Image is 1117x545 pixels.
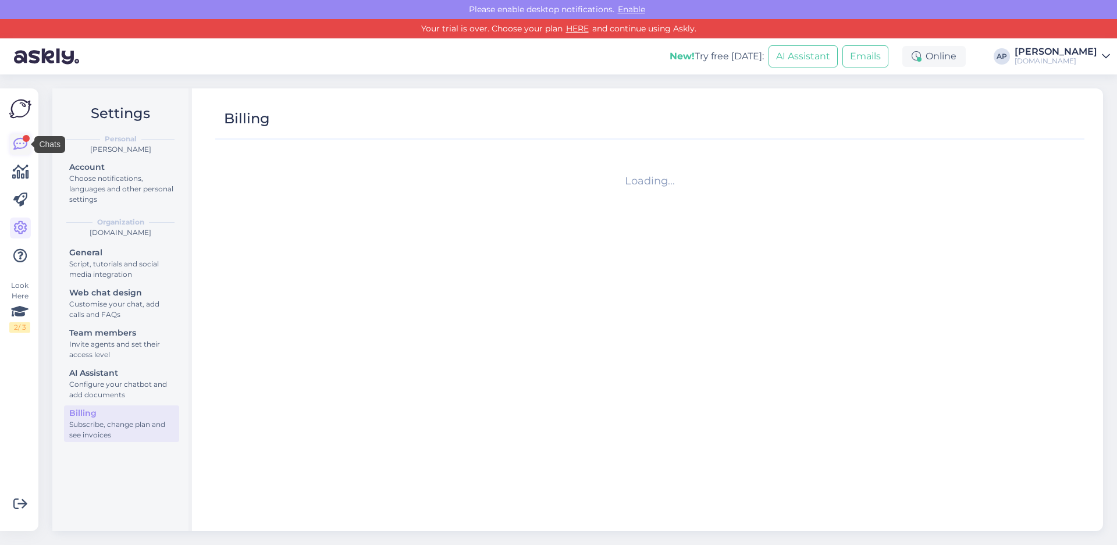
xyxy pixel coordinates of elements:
div: Choose notifications, languages and other personal settings [69,173,174,205]
b: New! [670,51,695,62]
b: Organization [97,217,144,227]
div: Team members [69,327,174,339]
span: Enable [614,4,649,15]
button: Emails [842,45,888,67]
div: [DOMAIN_NAME] [1015,56,1097,66]
div: AI Assistant [69,367,174,379]
div: 2 / 3 [9,322,30,333]
div: Web chat design [69,287,174,299]
a: AI AssistantConfigure your chatbot and add documents [64,365,179,402]
div: Subscribe, change plan and see invoices [69,419,174,440]
a: GeneralScript, tutorials and social media integration [64,245,179,282]
div: Billing [224,108,270,130]
img: Askly Logo [9,98,31,120]
b: Personal [105,134,137,144]
a: [PERSON_NAME][DOMAIN_NAME] [1015,47,1110,66]
div: [DOMAIN_NAME] [62,227,179,238]
a: Team membersInvite agents and set their access level [64,325,179,362]
div: Customise your chat, add calls and FAQs [69,299,174,320]
a: HERE [563,23,592,34]
div: AP [994,48,1010,65]
div: General [69,247,174,259]
div: Loading... [220,173,1080,189]
div: Chats [34,136,65,153]
div: [PERSON_NAME] [62,144,179,155]
a: Web chat designCustomise your chat, add calls and FAQs [64,285,179,322]
a: AccountChoose notifications, languages and other personal settings [64,159,179,206]
div: Account [69,161,174,173]
div: Look Here [9,280,30,333]
div: Online [902,46,966,67]
a: BillingSubscribe, change plan and see invoices [64,405,179,442]
div: Billing [69,407,174,419]
div: Configure your chatbot and add documents [69,379,174,400]
div: Invite agents and set their access level [69,339,174,360]
button: AI Assistant [769,45,838,67]
div: Script, tutorials and social media integration [69,259,174,280]
div: Try free [DATE]: [670,49,764,63]
div: [PERSON_NAME] [1015,47,1097,56]
h2: Settings [62,102,179,124]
